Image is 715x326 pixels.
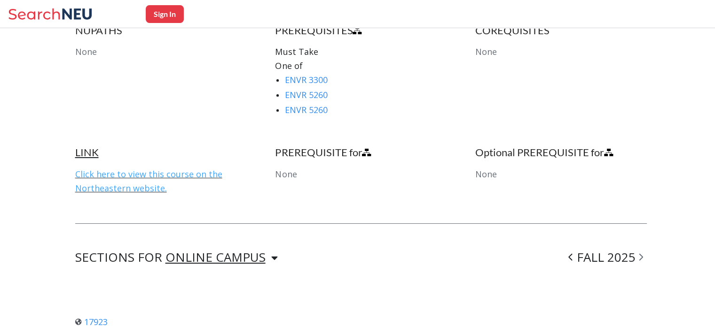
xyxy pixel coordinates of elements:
span: One of [275,60,302,71]
a: ENVR 3300 [284,74,327,85]
div: SECTIONS FOR [75,252,278,263]
h4: LINK [75,146,247,159]
span: None [475,46,497,57]
span: None [75,46,97,57]
a: Click here to view this course on the Northeastern website. [75,168,222,194]
h4: COREQUISITES [475,24,647,37]
button: Sign In [146,5,184,23]
div: ONLINE CAMPUS [165,252,266,262]
h4: PREREQUISITES [275,24,447,37]
h4: NUPATHS [75,24,247,37]
span: None [275,168,297,180]
div: FALL 2025 [565,252,647,263]
span: None [475,168,497,180]
a: ENVR 5260 [284,104,327,115]
h4: Optional PREREQUISITE for [475,146,647,159]
a: ENVR 5260 [284,89,327,100]
span: Must Take [275,46,318,57]
h4: PREREQUISITE for [275,146,447,159]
